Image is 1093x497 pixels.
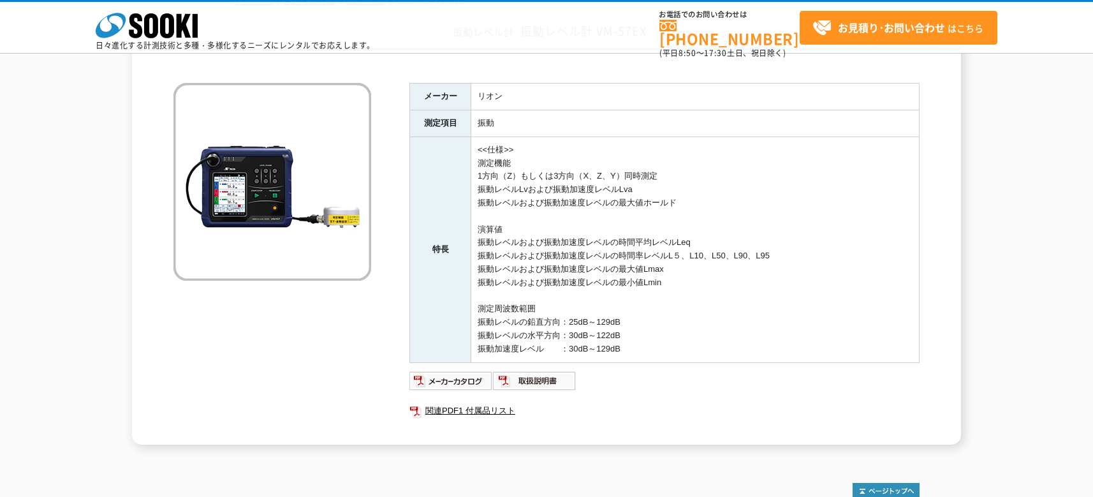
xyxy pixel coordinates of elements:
a: メーカーカタログ [409,379,493,389]
th: 特長 [410,137,471,362]
img: 振動レベル計 VM-57EX [173,83,371,281]
a: [PHONE_NUMBER] [659,20,800,46]
span: 17:30 [704,47,727,59]
td: リオン [471,84,920,110]
span: お電話でのお問い合わせは [659,11,800,19]
p: 日々進化する計測技術と多種・多様化するニーズにレンタルでお応えします。 [96,41,375,49]
th: 測定項目 [410,110,471,137]
img: 取扱説明書 [493,371,576,391]
a: 取扱説明書 [493,379,576,389]
span: (平日 ～ 土日、祝日除く) [659,47,786,59]
img: メーカーカタログ [409,371,493,391]
th: メーカー [410,84,471,110]
strong: お見積り･お問い合わせ [838,20,945,35]
a: お見積り･お問い合わせはこちら [800,11,997,45]
span: 8:50 [679,47,696,59]
td: 振動 [471,110,920,137]
td: <<仕様>> 測定機能 1方向（Z）もしくは3方向（X、Z、Y）同時測定 振動レベルLvおよび振動加速度レベルLva 振動レベルおよび振動加速度レベルの最大値ホールド 演算値 振動レベルおよび振... [471,137,920,362]
span: はこちら [812,19,983,38]
a: 関連PDF1 付属品リスト [409,403,920,419]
